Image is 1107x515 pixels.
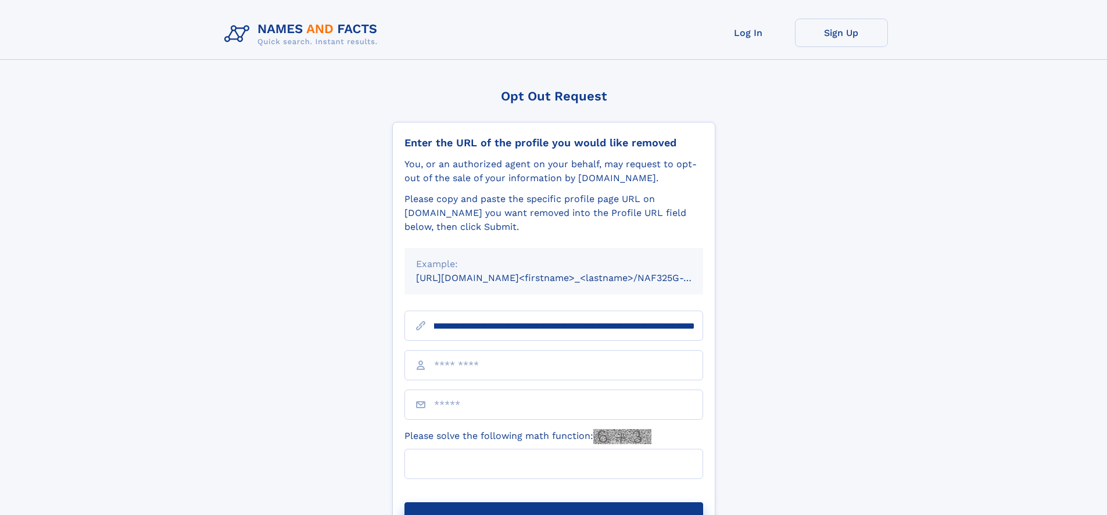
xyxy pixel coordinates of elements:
[416,257,692,271] div: Example:
[392,89,715,103] div: Opt Out Request
[404,192,703,234] div: Please copy and paste the specific profile page URL on [DOMAIN_NAME] you want removed into the Pr...
[416,272,725,283] small: [URL][DOMAIN_NAME]<firstname>_<lastname>/NAF325G-xxxxxxxx
[795,19,888,47] a: Sign Up
[404,136,703,149] div: Enter the URL of the profile you would like removed
[702,19,795,47] a: Log In
[220,19,387,50] img: Logo Names and Facts
[404,429,651,444] label: Please solve the following math function:
[404,157,703,185] div: You, or an authorized agent on your behalf, may request to opt-out of the sale of your informatio...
